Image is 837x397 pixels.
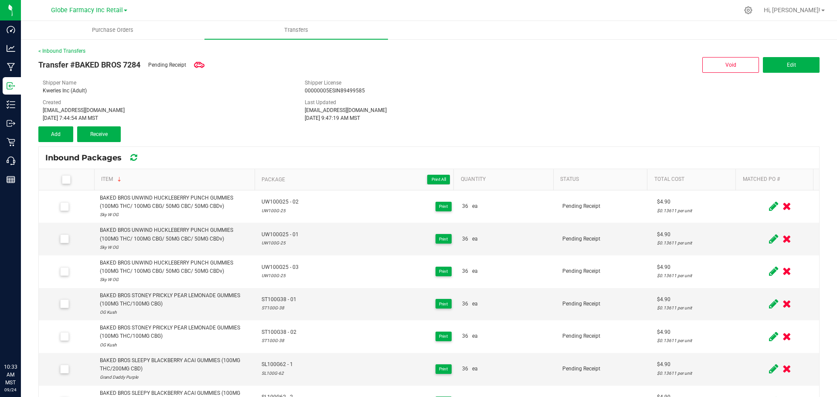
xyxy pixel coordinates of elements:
div: $4.90 [657,198,736,206]
inline-svg: Analytics [7,44,15,53]
a: StatusSortable [560,176,644,183]
p: 09/24 [4,387,17,393]
a: < Inbound Transfers [38,48,85,54]
inline-svg: Retail [7,138,15,146]
span: UW100G25 - 03 [262,263,299,271]
span: ea [472,267,478,275]
button: Print All [427,175,450,184]
span: Pending Receipt [148,61,186,69]
inline-svg: Outbound [7,119,15,128]
iframe: Resource center [9,327,35,353]
div: 00000005ESIN89499585 [305,87,554,95]
span: Globe Farmacy Inc Retail [51,7,123,14]
span: Edit [787,62,796,68]
div: ST100G-38 [262,336,296,345]
submit-button: Receive inventory against this transfer [77,126,125,142]
div: $0.13611 per unit [657,207,736,215]
div: BAKED BROS UNWIND HUCKLEBERRY PUNCH GUMMIES (100MG THC/ 100MG CBG/ 50MG CBC/ 50MG CBDv) [100,194,251,210]
span: Pending Receipt [562,301,600,307]
span: 36 [462,365,468,373]
div: [EMAIL_ADDRESS][DOMAIN_NAME] [305,106,554,114]
div: BAKED BROS STONEY PRICKLY PEAR LEMONADE GUMMIES (100MG THC/100MG CBG) [100,324,251,340]
span: Print [439,366,448,371]
a: PackagePrint AllSortable [262,174,450,185]
span: UW100G25 - 02 [262,198,299,206]
a: Matched PO #Sortable [743,176,810,183]
div: BAKED BROS STONEY PRICKLY PEAR LEMONADE GUMMIES (100MG THC/100MG CBG) [100,292,251,308]
a: Transfers [204,21,388,39]
span: 36 [462,267,468,275]
div: BAKED BROS SLEEPY BLACKBERRY ACAI GUMMIES (100MG THC/200MG CBD) [100,356,251,373]
span: ea [472,365,478,373]
span: ea [472,332,478,340]
button: Add [38,126,73,142]
button: Edit [763,57,820,73]
div: UW100G-25 [262,207,299,215]
span: Package [262,174,450,185]
div: $0.13611 per unit [657,336,736,345]
span: Shipper License [305,80,341,86]
a: ItemSortable [101,176,251,183]
button: Print [436,299,452,309]
inline-svg: Reports [7,175,15,184]
span: Print [439,269,448,274]
a: Total CostSortable [654,176,732,183]
div: Manage settings [743,6,754,14]
span: ea [472,300,478,308]
span: ST100G38 - 02 [262,328,296,336]
button: Print [436,267,452,276]
div: $4.90 [657,328,736,336]
button: Print [436,234,452,244]
div: ST100G-38 [262,304,296,312]
span: Last Updated [305,99,336,105]
div: [EMAIL_ADDRESS][DOMAIN_NAME] [43,106,292,114]
span: Pending Receipt [562,203,600,209]
span: Sortable [116,176,123,183]
inline-svg: Inventory [7,100,15,109]
a: Purchase Orders [21,21,204,39]
span: SL100G62 - 1 [262,360,293,369]
div: BAKED BROS UNWIND HUCKLEBERRY PUNCH GUMMIES (100MG THC/ 100MG CBG/ 50MG CBC/ 50MG CBDv) [100,226,251,243]
inline-svg: Inbound [7,81,15,90]
div: Sky W OG [100,210,251,219]
span: Print [439,204,448,209]
span: Purchase Orders [80,26,145,34]
button: Void [702,57,759,73]
button: Print [436,332,452,341]
inline-svg: Call Center [7,156,15,165]
span: 36 [462,202,468,210]
div: SL100G-62 [262,369,293,377]
span: Transfers [272,26,320,34]
span: Print All [432,177,446,182]
span: Shipper Name [43,80,76,86]
button: Print [436,202,452,211]
div: $4.90 [657,263,736,271]
span: ea [472,202,478,210]
span: ST100G38 - 01 [262,295,296,304]
span: Void [725,62,736,68]
div: UW100G-25 [262,271,299,280]
span: 36 [462,235,468,243]
span: Pending Receipt [562,268,600,274]
div: Inbound Packages [45,150,152,165]
p: 10:33 AM MST [4,363,17,387]
span: 36 [462,300,468,308]
div: $4.90 [657,360,736,369]
div: $0.13611 per unit [657,271,736,280]
div: Grand Daddy Purple [100,373,251,381]
span: Transfer #BAKED BROS 7284 [38,59,140,71]
div: Kwerles Inc (Adult) [43,87,292,95]
div: UW100G-25 [262,239,299,247]
span: 36 [462,332,468,340]
div: BAKED BROS UNWIND HUCKLEBERRY PUNCH GUMMIES (100MG THC/ 100MG CBG/ 50MG CBC/ 50MG CBDv) [100,259,251,275]
button: Print [436,364,452,374]
div: OG Kush [100,308,251,316]
span: Add [51,131,61,137]
span: ea [472,235,478,243]
span: Pending Receipt [562,366,600,372]
div: [DATE] 7:44:54 AM MST [43,114,292,122]
inline-svg: Dashboard [7,25,15,34]
div: Sky W OG [100,275,251,284]
div: $4.90 [657,295,736,304]
div: $0.13611 per unit [657,239,736,247]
